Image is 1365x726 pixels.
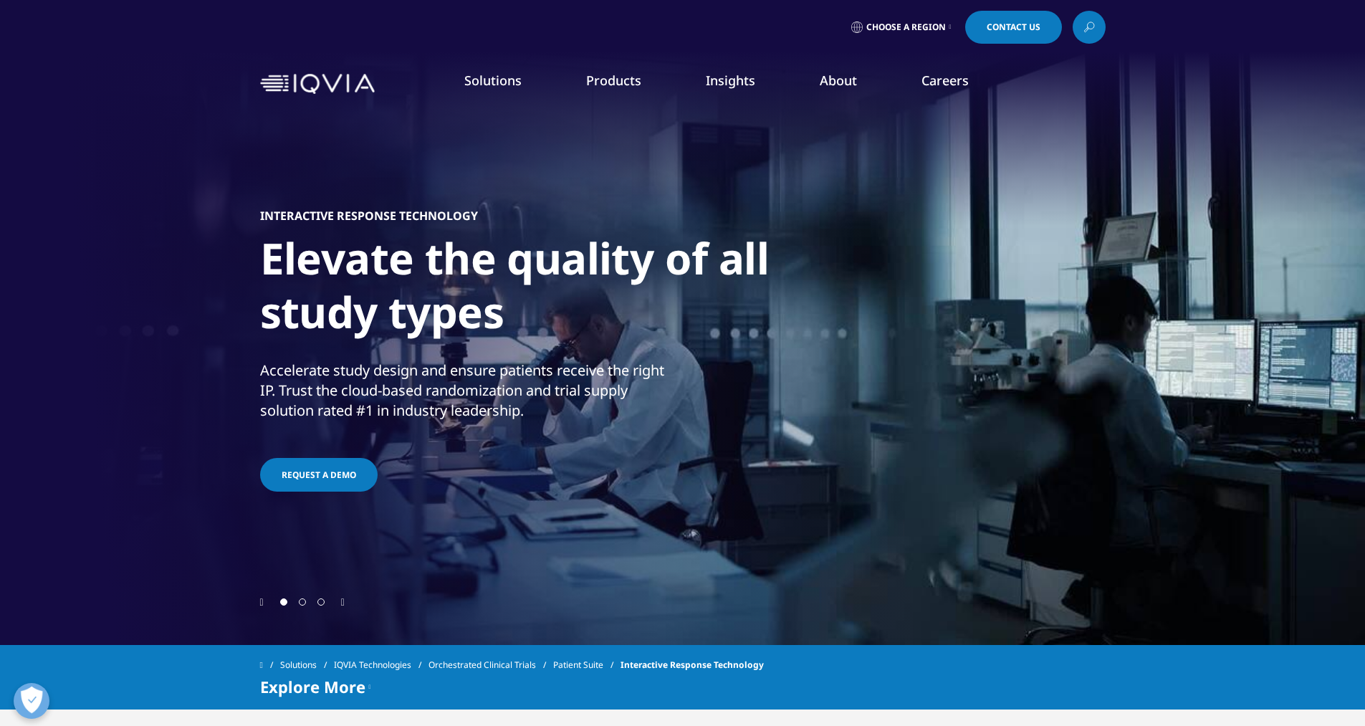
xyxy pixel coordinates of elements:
a: Careers [921,72,969,89]
a: Solutions [280,652,334,678]
span: Interactive Response Technology [621,652,764,678]
a: Contact Us [965,11,1062,44]
h5: INTERACTIVE RESPONSE TECHNOLOGY [260,209,478,223]
a: Products [586,72,641,89]
span: Choose a Region [866,22,946,33]
span: Go to slide 2 [299,598,306,606]
p: Accelerate study design and ensure patients receive the right IP. Trust the cloud-based randomiza... [260,360,679,429]
h1: Elevate the quality of all study types [260,231,798,348]
a: Request a demo [260,458,378,492]
img: IQVIA Healthcare Information Technology and Pharma Clinical Research Company [260,74,375,95]
nav: Primary [380,50,1106,118]
div: 1 / 3 [260,108,1106,595]
div: Previous slide [260,595,264,608]
button: Ava eelistused [14,683,49,719]
a: IQVIA Technologies [334,652,428,678]
span: Explore More [260,678,365,695]
a: About [820,72,857,89]
a: Patient Suite [553,652,621,678]
div: Next slide [341,595,345,608]
span: Go to slide 1 [280,598,287,606]
a: Solutions [464,72,522,89]
a: Orchestrated Clinical Trials [428,652,553,678]
span: Contact Us [987,23,1040,32]
span: Request a demo [282,469,356,481]
span: Go to slide 3 [317,598,325,606]
a: Insights [706,72,755,89]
